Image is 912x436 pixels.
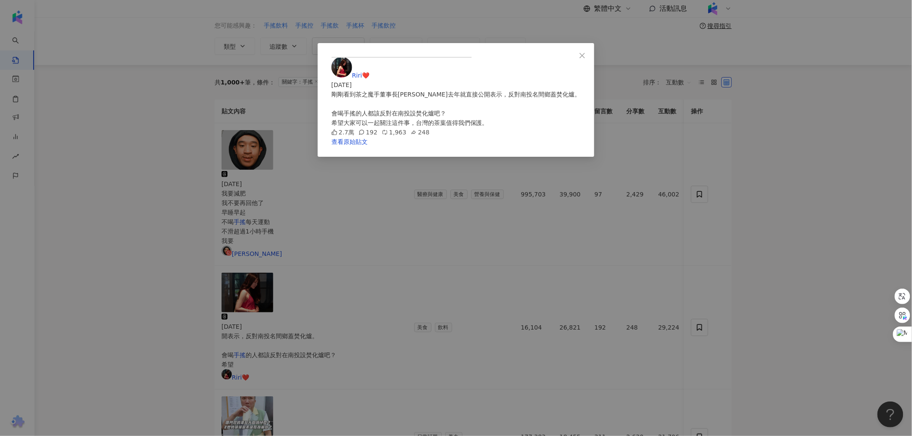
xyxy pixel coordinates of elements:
div: 248 [411,128,430,137]
div: 剛剛看到茶之魔手董事長[PERSON_NAME]去年就直接公開表示，反對南投名間鄉蓋焚化爐。 會喝手搖的人都該反對在南投設焚化爐吧？ 希望大家可以一起關注這件事，台灣的茶葉值得我們保護。 [331,90,581,128]
img: KOL Avatar [331,57,352,78]
span: close [579,52,586,59]
div: 1,963 [382,128,406,137]
span: Riri❤️ [352,72,369,79]
button: Close [574,47,591,64]
div: 192 [359,128,378,137]
a: 查看原始貼文 [331,138,368,145]
a: KOL AvatarRiri❤️ [331,72,369,79]
div: 2.7萬 [331,128,354,137]
div: [DATE] [331,80,581,90]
